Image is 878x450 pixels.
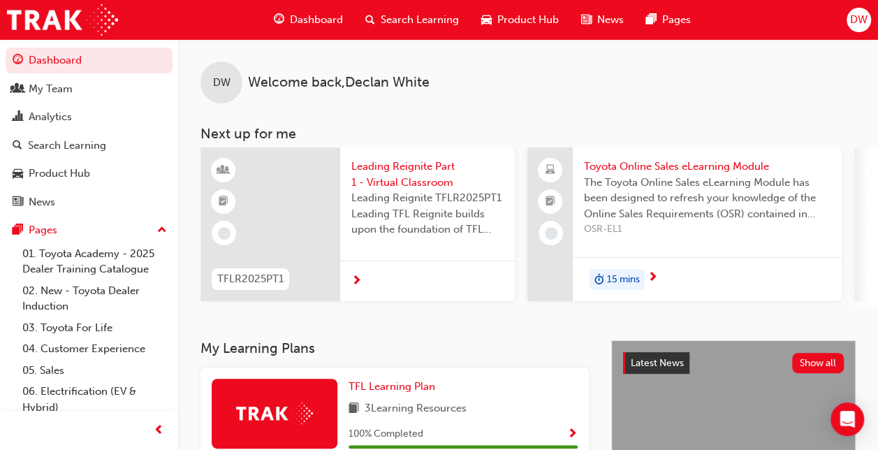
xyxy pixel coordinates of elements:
span: duration-icon [594,270,604,289]
span: booktick-icon [219,193,228,211]
a: Analytics [6,104,173,130]
span: Leading Reignite Part 1 - Virtual Classroom [351,159,504,190]
span: up-icon [157,222,167,240]
a: TFL Learning Plan [349,379,441,395]
span: next-icon [647,272,658,284]
span: learningRecordVerb_NONE-icon [545,227,557,240]
a: Toyota Online Sales eLearning ModuleThe Toyota Online Sales eLearning Module has been designed to... [527,147,842,301]
span: news-icon [13,196,23,209]
span: The Toyota Online Sales eLearning Module has been designed to refresh your knowledge of the Onlin... [584,175,831,222]
a: guage-iconDashboard [263,6,354,34]
img: Trak [236,402,313,424]
span: TFL Learning Plan [349,380,435,393]
a: Dashboard [6,48,173,73]
div: My Team [29,81,73,97]
span: Welcome back , Declan White [248,75,430,91]
span: guage-icon [13,55,23,67]
span: learningRecordVerb_NONE-icon [218,227,231,240]
button: Show Progress [567,426,578,443]
span: pages-icon [646,11,657,29]
span: Show Progress [567,428,578,441]
span: DW [850,12,868,28]
span: Toyota Online Sales eLearning Module [584,159,831,175]
div: Search Learning [28,138,106,154]
a: 04. Customer Experience [17,338,173,360]
span: chart-icon [13,111,23,124]
button: Show all [792,353,844,373]
span: News [597,12,624,28]
a: 03. Toyota For Life [17,317,173,339]
div: Open Intercom Messenger [831,402,864,436]
a: Search Learning [6,133,173,159]
div: Product Hub [29,166,90,182]
span: laptop-icon [546,161,555,180]
button: DW [847,8,871,32]
a: car-iconProduct Hub [470,6,570,34]
span: booktick-icon [546,193,555,211]
a: 05. Sales [17,360,173,382]
span: Search Learning [381,12,459,28]
span: guage-icon [274,11,284,29]
span: Dashboard [290,12,343,28]
button: Pages [6,217,173,243]
div: News [29,194,55,210]
a: 06. Electrification (EV & Hybrid) [17,381,173,418]
img: Trak [7,4,118,36]
span: search-icon [365,11,375,29]
h3: Next up for me [178,126,878,142]
span: car-icon [481,11,492,29]
span: 15 mins [607,272,640,288]
span: 3 Learning Resources [365,400,467,418]
div: Analytics [29,109,72,125]
a: Latest NewsShow all [623,352,844,375]
span: news-icon [581,11,592,29]
span: TFLR2025PT1 [217,271,284,287]
span: prev-icon [154,422,164,440]
a: 01. Toyota Academy - 2025 Dealer Training Catalogue [17,243,173,280]
a: TFLR2025PT1Leading Reignite Part 1 - Virtual ClassroomLeading Reignite TFLR2025PT1 Leading TFL Re... [200,147,515,301]
span: next-icon [351,275,362,288]
span: people-icon [13,83,23,96]
a: pages-iconPages [635,6,702,34]
a: news-iconNews [570,6,635,34]
span: book-icon [349,400,359,418]
a: My Team [6,76,173,102]
span: car-icon [13,168,23,180]
a: Product Hub [6,161,173,187]
button: DashboardMy TeamAnalyticsSearch LearningProduct HubNews [6,45,173,217]
span: Pages [662,12,691,28]
span: Latest News [631,357,684,369]
span: DW [213,75,231,91]
a: News [6,189,173,215]
span: Leading Reignite TFLR2025PT1 Leading TFL Reignite builds upon the foundation of TFL Reignite, rea... [351,190,504,238]
a: 02. New - Toyota Dealer Induction [17,280,173,317]
span: pages-icon [13,224,23,237]
span: OSR-EL1 [584,222,831,238]
h3: My Learning Plans [200,340,589,356]
div: Pages [29,222,57,238]
span: Product Hub [497,12,559,28]
span: search-icon [13,140,22,152]
span: learningResourceType_INSTRUCTOR_LED-icon [219,161,228,180]
span: 100 % Completed [349,426,423,442]
a: search-iconSearch Learning [354,6,470,34]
